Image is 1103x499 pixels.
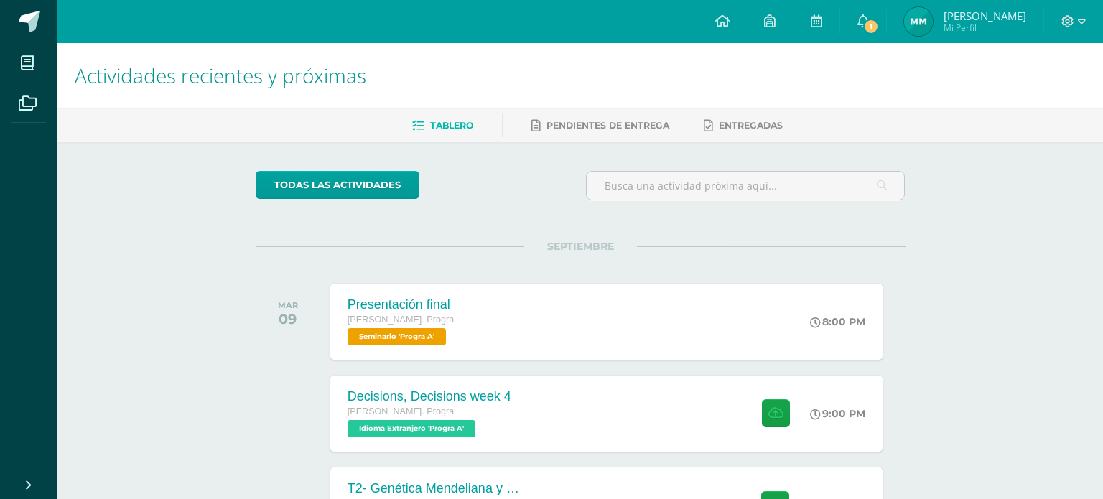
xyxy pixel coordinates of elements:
[348,420,475,437] span: Idioma Extranjero 'Progra A'
[256,171,419,199] a: todas las Actividades
[944,9,1026,23] span: [PERSON_NAME]
[863,19,879,34] span: 1
[810,315,865,328] div: 8:00 PM
[944,22,1026,34] span: Mi Perfil
[430,120,473,131] span: Tablero
[348,389,511,404] div: Decisions, Decisions week 4
[278,310,298,327] div: 09
[546,120,669,131] span: Pendientes de entrega
[587,172,905,200] input: Busca una actividad próxima aquí...
[810,407,865,420] div: 9:00 PM
[348,297,454,312] div: Presentación final
[348,314,454,325] span: [PERSON_NAME]. Progra
[75,62,366,89] span: Actividades recientes y próximas
[348,481,520,496] div: T2- Genética Mendeliana y sus aplicaciones
[904,7,933,36] img: 7b6364f6a8740d93f3faab59e2628895.png
[704,114,783,137] a: Entregadas
[524,240,637,253] span: SEPTIEMBRE
[348,328,446,345] span: Seminario 'Progra A'
[719,120,783,131] span: Entregadas
[531,114,669,137] a: Pendientes de entrega
[278,300,298,310] div: MAR
[348,406,454,416] span: [PERSON_NAME]. Progra
[412,114,473,137] a: Tablero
